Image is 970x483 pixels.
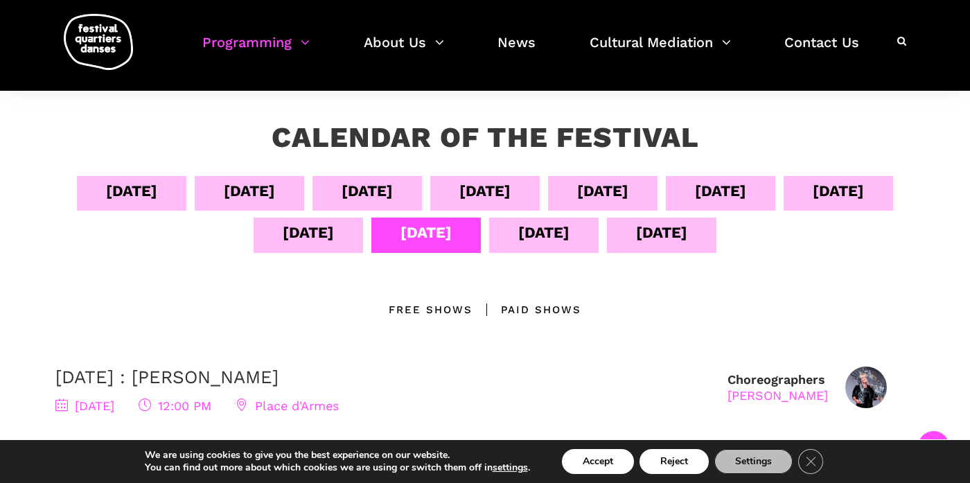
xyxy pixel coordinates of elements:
a: [DATE] : [PERSON_NAME] [55,367,279,387]
button: Close GDPR Cookie Banner [798,449,823,474]
div: Choreographers [727,371,828,404]
button: settings [493,462,528,474]
a: About Us [364,30,444,71]
img: Capture d’écran 2025-07-15 104611 [845,367,887,408]
h3: Calendar of the Festival [272,121,699,155]
a: Cultural Mediation [590,30,731,71]
a: Contact Us [784,30,859,71]
div: [DATE] [459,179,511,203]
span: [DATE] [55,398,114,413]
div: [DATE] [106,179,157,203]
button: Accept [562,449,634,474]
span: Place d'Armes [236,398,339,413]
span: 12:00 PM [139,398,211,413]
a: Programming [202,30,310,71]
button: Reject [640,449,709,474]
div: [DATE] [283,220,334,245]
div: [DATE] [400,220,452,245]
p: You can find out more about which cookies we are using or switch them off in . [145,462,530,474]
button: Settings [714,449,793,474]
img: logo-fqd-med [64,14,133,70]
a: News [497,30,536,71]
div: Paid shows [473,301,581,318]
div: [DATE] [342,179,393,203]
div: Free Shows [389,301,473,318]
div: [DATE] [695,179,746,203]
div: [DATE] [813,179,864,203]
div: [DATE] [224,179,275,203]
div: [DATE] [518,220,570,245]
div: [DATE] [636,220,687,245]
div: [DATE] [577,179,628,203]
div: [PERSON_NAME] [727,387,828,403]
p: We are using cookies to give you the best experience on our website. [145,449,530,462]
